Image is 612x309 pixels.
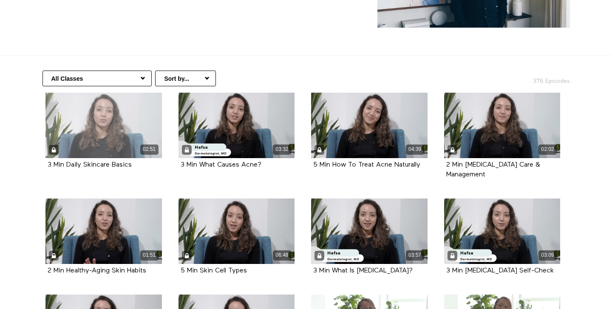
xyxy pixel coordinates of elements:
div: 06:48 [273,250,291,260]
div: 03:57 [406,250,424,260]
a: 5 Min Skin Cell Types [181,267,247,274]
div: 02:51 [140,145,159,154]
a: 3 Min Skin Cancer Self-Check 03:09 [444,198,561,264]
div: 02:02 [538,145,557,154]
a: 5 Min Skin Cell Types 06:48 [178,198,295,264]
a: 3 Min What Is Skin Cancer? 03:57 [311,198,428,264]
h2: 376 Episodes [479,71,575,85]
strong: 3 Min Skin Cancer Self-Check [446,267,554,274]
a: 5 Min How To Treat Acne Naturally [313,162,420,168]
a: 2 Min [MEDICAL_DATA] Care & Management [446,162,540,178]
div: 01:51 [140,250,159,260]
a: 3 Min [MEDICAL_DATA] Self-Check [446,267,554,274]
a: 2 Min Healthy-Aging Skin Habits 01:51 [45,198,162,264]
div: 03:09 [538,250,557,260]
a: 2 Min Eczema Care & Management 02:02 [444,93,561,158]
div: 04:39 [406,145,424,154]
a: 3 Min Daily Skincare Basics [48,162,132,168]
a: 2 Min Healthy-Aging Skin Habits [48,267,146,274]
a: 3 Min Daily Skincare Basics 02:51 [45,93,162,158]
strong: 2 Min Eczema Care & Management [446,162,540,178]
a: 3 Min What Is [MEDICAL_DATA]? [313,267,413,274]
strong: 3 Min What Is Skin Cancer? [313,267,413,274]
a: 5 Min How To Treat Acne Naturally 04:39 [311,93,428,158]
